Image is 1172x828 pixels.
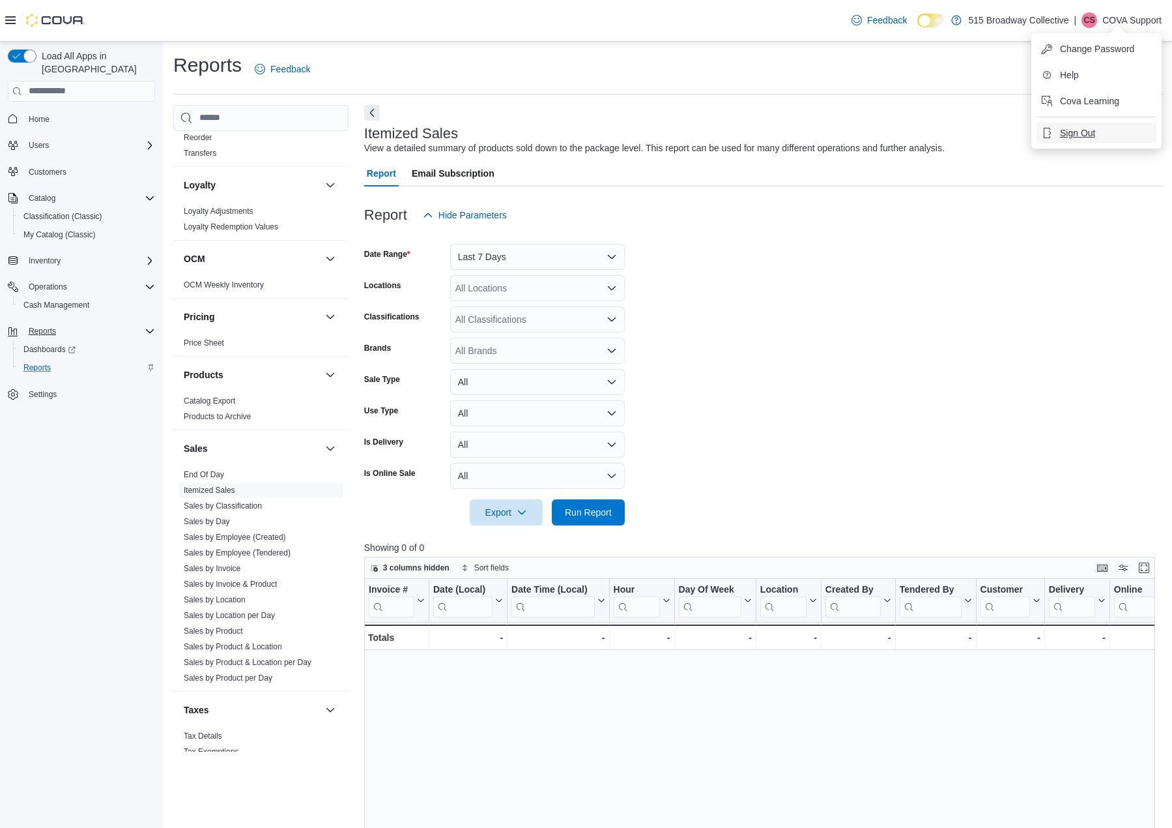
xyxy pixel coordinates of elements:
span: Classification (Classic) [23,211,102,222]
button: Products [184,368,320,381]
a: Feedback [250,56,315,82]
button: All [450,463,625,489]
button: Operations [3,278,160,296]
button: Inventory [3,252,160,270]
span: Sales by Classification [184,501,262,511]
span: Sales by Product per Day [184,673,272,683]
span: Report [367,160,396,186]
p: 515 Broadway Collective [968,12,1068,28]
div: Tendered By [900,584,962,596]
div: Delivery [1049,584,1095,617]
div: Online [1114,584,1160,596]
a: Price Sheet [184,338,224,347]
button: All [450,400,625,426]
button: Last 7 Days [450,244,625,270]
span: Price Sheet [184,338,224,348]
span: Customers [29,167,66,177]
a: Reports [18,360,56,376]
button: Taxes [322,702,338,718]
a: End Of Day [184,470,224,479]
div: - [511,630,605,645]
a: Sales by Location per Day [184,611,275,620]
a: Feedback [846,7,912,33]
a: My Catalog (Classic) [18,227,101,243]
a: Customers [23,164,72,180]
h3: Taxes [184,703,209,717]
button: Help [1036,65,1156,85]
span: Itemized Sales [184,485,235,495]
h3: OCM [184,252,205,265]
a: Classification (Classic) [18,209,107,224]
span: Dashboards [18,342,155,357]
button: Pricing [322,309,338,325]
span: Sales by Location per Day [184,610,275,621]
div: - [825,630,891,645]
span: My Catalog (Classic) [23,229,96,240]
div: - [900,630,972,645]
label: Locations [364,280,401,291]
button: Inventory [23,253,66,269]
span: Load All Apps in [GEOGRAPHIC_DATA] [36,50,155,76]
div: Delivery [1049,584,1095,596]
label: Is Online Sale [364,468,416,479]
button: Open list of options [607,314,617,325]
h3: Products [184,368,223,381]
span: Reorder [184,132,212,143]
button: Created By [825,584,891,617]
button: Catalog [23,190,61,206]
a: Sales by Invoice [184,564,240,573]
button: OCM [322,251,338,267]
span: Sales by Employee (Created) [184,532,286,542]
span: End Of Day [184,469,224,480]
span: 3 columns hidden [383,563,450,573]
h3: Sales [184,442,208,455]
span: CS [1084,12,1095,28]
button: All [450,432,625,458]
div: Loyalty [173,203,349,240]
div: - [433,630,503,645]
span: Run Report [565,506,612,519]
span: Operations [23,279,155,295]
div: Created By [825,584,881,596]
a: Sales by Day [184,517,230,526]
button: Open list of options [607,283,617,293]
div: - [678,630,751,645]
span: Sales by Product [184,626,243,636]
div: Invoice # URL [369,584,414,617]
div: Pricing [173,335,349,356]
button: Delivery [1049,584,1106,617]
span: Cash Management [23,300,89,310]
span: Sales by Product & Location per Day [184,657,311,668]
span: Export [478,499,535,525]
div: COVA Support [1081,12,1097,28]
span: Tax Details [184,731,222,741]
button: Change Password [1036,38,1156,59]
button: Invoice # [369,584,425,617]
span: Sales by Day [184,516,230,527]
span: Settings [23,386,155,402]
label: Date Range [364,249,410,259]
button: Location [760,584,817,617]
button: Catalog [3,189,160,207]
span: Operations [29,282,67,292]
span: Sales by Location [184,595,246,605]
div: Totals [368,630,425,645]
span: Inventory [23,253,155,269]
a: Sales by Location [184,595,246,604]
button: Settings [3,385,160,404]
a: Dashboards [13,340,160,359]
div: Tendered By [900,584,962,617]
button: Sort fields [456,560,514,576]
div: Customer [980,584,1029,617]
button: Customer [980,584,1040,617]
div: Hour [613,584,659,617]
button: Loyalty [184,179,320,192]
span: Tax Exemptions [184,747,239,757]
div: Hour [613,584,659,596]
button: Taxes [184,703,320,717]
div: Day Of Week [678,584,741,617]
h3: Itemized Sales [364,126,458,141]
span: Help [1060,68,1079,81]
button: OCM [184,252,320,265]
